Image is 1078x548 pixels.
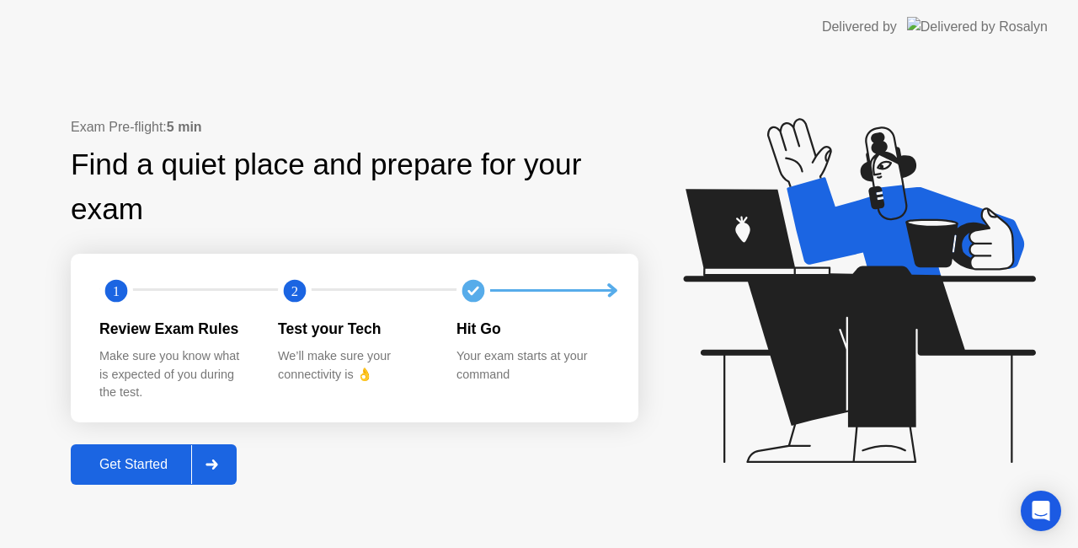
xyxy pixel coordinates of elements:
[456,318,608,340] div: Hit Go
[71,142,638,232] div: Find a quiet place and prepare for your exam
[907,17,1048,36] img: Delivered by Rosalyn
[278,347,430,384] div: We’ll make sure your connectivity is 👌
[113,282,120,298] text: 1
[167,120,202,134] b: 5 min
[71,117,638,137] div: Exam Pre-flight:
[76,457,191,472] div: Get Started
[99,347,251,402] div: Make sure you know what is expected of you during the test.
[278,318,430,340] div: Test your Tech
[71,444,237,485] button: Get Started
[822,17,897,37] div: Delivered by
[291,282,298,298] text: 2
[1021,491,1061,531] div: Open Intercom Messenger
[99,318,251,340] div: Review Exam Rules
[456,347,608,384] div: Your exam starts at your command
